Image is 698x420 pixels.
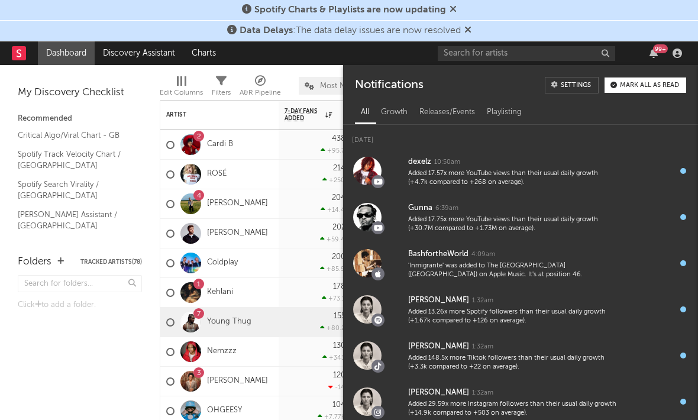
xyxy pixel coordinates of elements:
div: 178k [333,283,350,290]
span: 7-Day Fans Added [285,108,322,122]
a: Discovery Assistant [95,41,183,65]
div: Mark all as read [620,82,679,89]
div: Added 17.75x more YouTube views than their usual daily growth (+30.7M compared to +1.73M on avera... [408,215,616,234]
a: dexelz10:50amAdded 17.57x more YouTube views than their usual daily growth (+4.7k compared to +26... [343,148,698,194]
div: 6:39am [435,204,458,213]
div: A&R Pipeline [240,86,281,100]
button: Tracked Artists(78) [80,259,142,265]
div: Filters [212,71,231,105]
a: [PERSON_NAME]1:32amAdded 148.5x more Tiktok followers than their usual daily growth (+3.3k compar... [343,332,698,379]
div: A&R Pipeline [240,71,281,105]
div: [PERSON_NAME] [408,340,469,354]
a: Nemzzz [207,347,237,357]
a: Settings [545,77,599,93]
div: 10:50am [434,158,460,167]
a: [PERSON_NAME]1:32amAdded 13.26x more Spotify followers than their usual daily growth (+1.67k comp... [343,286,698,332]
div: Folders [18,255,51,269]
a: OHGEESY [207,406,242,416]
a: Spotify Search Virality / [GEOGRAPHIC_DATA] [18,178,130,202]
div: Releases/Events [413,102,481,122]
div: Filters [212,86,231,100]
div: Click to add a folder. [18,298,142,312]
div: +250 % [322,176,350,184]
div: Added 29.59x more Instagram followers than their usual daily growth (+14.9k compared to +503 on a... [408,400,616,418]
div: Edit Columns [160,71,203,105]
div: +80.2 % [320,324,350,332]
button: 99+ [649,49,658,58]
a: Coldplay [207,258,238,268]
input: Search for folders... [18,275,142,292]
input: Search for artists [438,46,615,61]
div: +85.9 % [320,265,350,273]
div: [PERSON_NAME] [408,386,469,400]
div: 204k [332,194,350,202]
div: Growth [375,102,413,122]
div: 438k [332,135,350,143]
div: 200k [332,253,350,261]
a: Kehlani [207,287,233,298]
a: Spotify Track Velocity Chart / [GEOGRAPHIC_DATA] [18,148,130,172]
div: +73.1 % [322,295,350,302]
a: BashfortheWorld4:09am'Inmigrante' was added to The [GEOGRAPHIC_DATA] ([GEOGRAPHIC_DATA]) on Apple... [343,240,698,286]
div: All [355,102,375,122]
div: Settings [561,82,591,89]
a: Charts [183,41,224,65]
a: [PERSON_NAME] [207,376,268,386]
a: Young Thug [207,317,251,327]
div: Notifications [355,77,423,93]
div: Edit Columns [160,86,203,100]
div: 214k [333,164,350,172]
div: 120k [333,371,350,379]
div: 202k [332,224,350,231]
span: : The data delay issues are now resolved [240,26,461,35]
a: [PERSON_NAME] Assistant / [GEOGRAPHIC_DATA] [18,208,130,232]
div: +59.4 % [320,235,350,243]
span: Dismiss [464,26,471,35]
div: 99 + [653,44,668,53]
div: Artist [166,111,255,118]
a: Dashboard [38,41,95,65]
span: Spotify Charts & Playlists are now updating [254,5,446,15]
div: +14.4 % [321,206,350,214]
a: Critical Algo/Viral Chart - GB [18,129,130,142]
a: Gunna6:39amAdded 17.75x more YouTube views than their usual daily growth (+30.7M compared to +1.7... [343,194,698,240]
span: Most Notified [320,82,367,90]
div: BashfortheWorld [408,247,468,261]
div: 1:32am [472,296,493,305]
span: Dismiss [450,5,457,15]
div: Added 17.57x more YouTube views than their usual daily growth (+4.7k compared to +268 on average). [408,169,616,188]
div: My Discovery Checklist [18,86,142,100]
a: [PERSON_NAME] [207,199,268,209]
div: Added 13.26x more Spotify followers than their usual daily growth (+1.67k compared to +126 on ave... [408,308,616,326]
div: +343 % [322,354,350,361]
a: Cardi B [207,140,233,150]
div: 104k [332,401,350,409]
div: 1:32am [472,343,493,351]
div: Added 148.5x more Tiktok followers than their usual daily growth (+3.3k compared to +22 on average). [408,354,616,372]
div: Gunna [408,201,432,215]
a: [PERSON_NAME] [207,228,268,238]
div: +95.7 % [321,147,350,154]
div: 155k [334,312,350,320]
div: 4:09am [471,250,495,259]
div: [DATE] [343,125,698,148]
div: -14 % [328,383,350,391]
div: dexelz [408,155,431,169]
div: Recommended [18,112,142,126]
div: [PERSON_NAME] [408,293,469,308]
div: Playlisting [481,102,528,122]
div: 1:32am [472,389,493,398]
a: ROSÉ [207,169,227,179]
button: Mark all as read [605,77,686,93]
div: 130k [333,342,350,350]
div: 'Inmigrante' was added to The [GEOGRAPHIC_DATA] ([GEOGRAPHIC_DATA]) on Apple Music. It's at posit... [408,261,616,280]
span: Data Delays [240,26,293,35]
